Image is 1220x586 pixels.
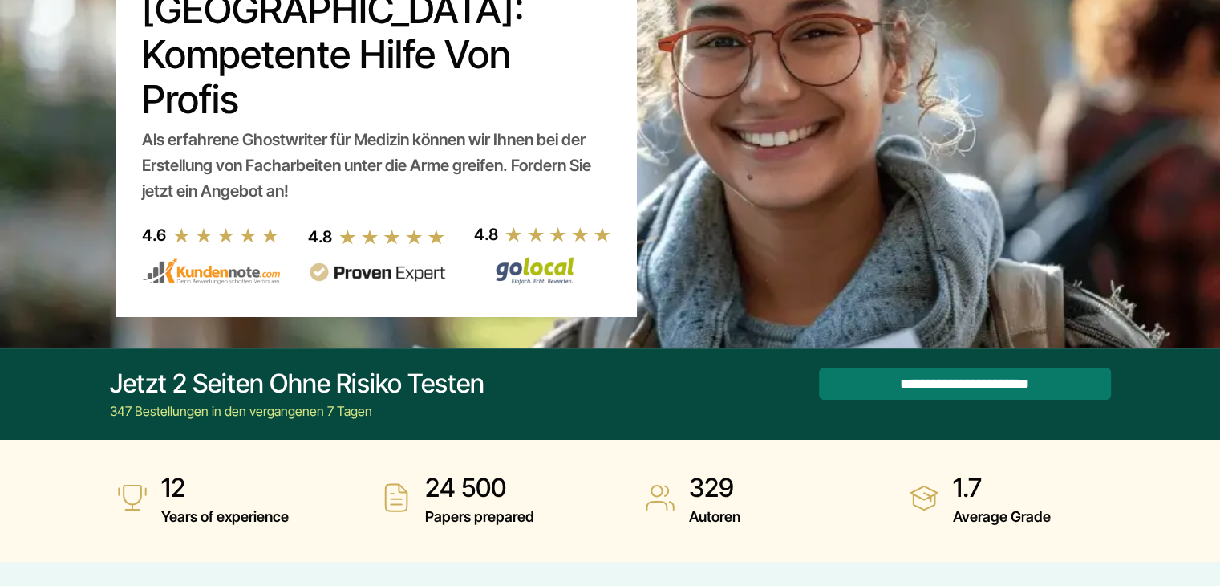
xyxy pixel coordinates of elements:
[142,258,280,285] img: kundennote
[110,368,484,400] div: Jetzt 2 Seiten ohne Risiko testen
[116,482,148,514] img: Years of experience
[689,504,740,530] span: Autoren
[308,224,332,250] div: 4.8
[142,127,610,204] div: Als erfahrene Ghostwriter für Medizin können wir Ihnen bei der Erstellung von Facharbeiten unter ...
[161,504,289,530] span: Years of experience
[474,256,612,285] img: Wirschreiben Bewertungen
[953,504,1051,530] span: Average Grade
[380,482,412,514] img: Papers prepared
[338,228,446,246] img: stars
[474,222,498,247] div: 4.8
[953,472,1051,504] strong: 1.7
[110,401,484,421] div: 347 Bestellungen in den vergangenen 7 Tagen
[505,226,612,243] img: stars
[161,472,289,504] strong: 12
[308,262,446,283] img: provenexpert reviews
[689,472,740,504] strong: 329
[908,482,940,514] img: Average Grade
[425,504,534,530] span: Papers prepared
[644,482,676,514] img: Autoren
[172,226,280,244] img: stars
[425,472,534,504] strong: 24 500
[142,222,166,248] div: 4.6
